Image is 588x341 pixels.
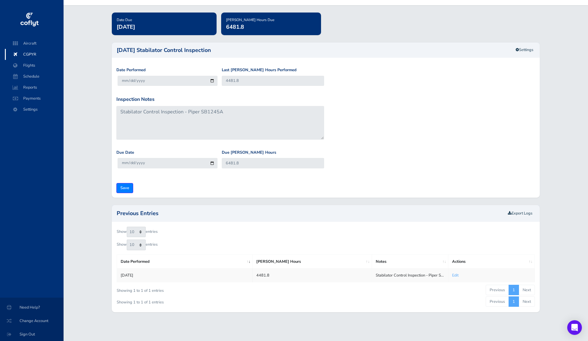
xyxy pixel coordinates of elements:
[127,227,146,237] select: Showentries
[11,93,57,104] span: Payments
[253,255,372,268] th: Hobbs Hours: activate to sort column ascending
[117,227,158,237] label: Show entries
[509,296,519,307] a: 1
[567,320,582,335] div: Open Intercom Messenger
[117,47,535,53] h2: [DATE] Stabilator Control Inspection
[253,269,372,282] td: 4481.8
[226,23,244,31] span: 6481.8
[222,67,297,73] label: Last [PERSON_NAME] Hours Performed
[127,240,146,250] select: Showentries
[117,240,158,250] label: Show entries
[116,149,134,156] label: Due Date
[226,17,274,22] span: [PERSON_NAME] Hours Due
[372,269,448,282] td: Stabilator Control Inspection - Piper SB1245A
[117,269,253,282] td: [DATE]
[11,82,57,93] span: Reports
[117,284,286,294] div: Showing 1 to 1 of 1 entries
[116,106,324,140] textarea: Stabilator Control Inspection - Piper SB1245A
[117,17,132,22] span: Date Due
[7,315,56,326] span: Change Account
[117,296,286,305] div: Showing 1 to 1 of 1 entries
[11,38,57,49] span: Aircraft
[117,211,506,216] h2: Previous Entries
[448,255,535,268] th: Actions: activate to sort column ascending
[452,273,458,278] a: Edit
[116,67,146,73] label: Date Performed
[116,183,133,193] input: Save
[7,302,56,313] span: Need Help?
[508,211,532,216] a: Export Logs
[11,60,57,71] span: Flights
[19,11,39,29] img: coflyt logo
[509,285,519,295] a: 1
[11,104,57,115] span: Settings
[7,329,56,340] span: Sign Out
[117,255,253,268] th: Date Performed: activate to sort column ascending
[11,71,57,82] span: Schedule
[222,149,276,156] label: Due [PERSON_NAME] Hours
[116,96,155,104] label: Inspection Notes
[372,255,448,268] th: Notes: activate to sort column ascending
[117,23,135,31] span: [DATE]
[512,45,537,55] a: Settings
[11,49,57,60] span: CGPYR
